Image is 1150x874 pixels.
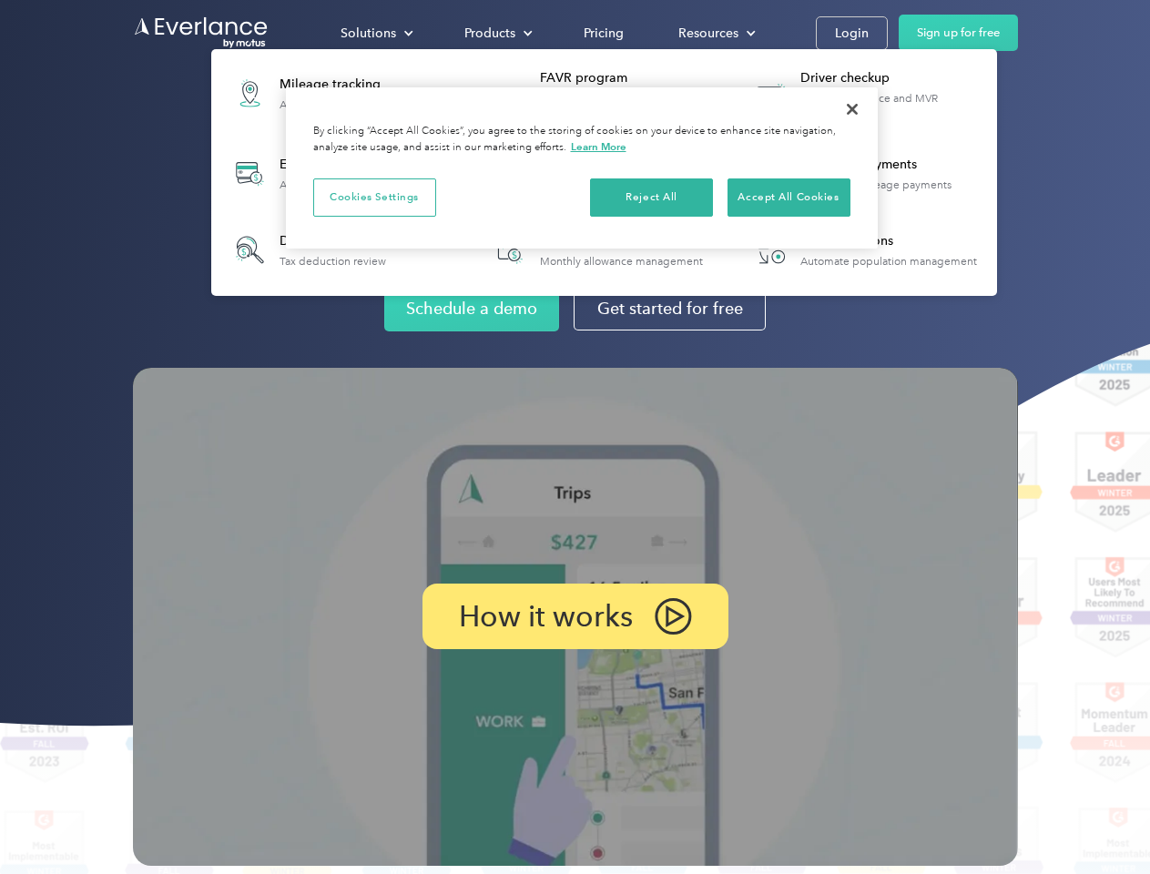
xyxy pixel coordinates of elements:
div: Resources [678,22,738,45]
div: Cookie banner [286,87,878,249]
a: Go to homepage [133,15,270,50]
div: Driver checkup [800,69,987,87]
button: Cookies Settings [313,178,436,217]
a: Accountable planMonthly allowance management [481,220,712,279]
div: Mileage tracking [280,76,398,94]
input: Submit [134,108,226,147]
button: Reject All [590,178,713,217]
a: Driver checkupLicense, insurance and MVR verification [741,60,988,127]
div: Products [464,22,515,45]
div: Monthly allowance management [540,255,703,268]
div: Privacy [286,87,878,249]
div: Login [835,22,869,45]
a: Schedule a demo [384,286,559,331]
div: HR Integrations [800,232,977,250]
div: Resources [660,17,770,49]
p: How it works [459,605,633,627]
a: FAVR programFixed & Variable Rate reimbursement design & management [481,60,728,127]
div: Deduction finder [280,232,386,250]
div: Automatic transaction logs [280,178,411,191]
div: Automatic mileage logs [280,98,398,111]
div: Expense tracking [280,156,411,174]
a: Login [816,16,888,50]
nav: Products [211,49,997,296]
div: Automate population management [800,255,977,268]
div: FAVR program [540,69,727,87]
a: Get started for free [574,287,766,330]
button: Close [832,89,872,129]
a: Deduction finderTax deduction review [220,220,395,279]
div: By clicking “Accept All Cookies”, you agree to the storing of cookies on your device to enhance s... [313,124,850,156]
a: Sign up for free [899,15,1018,51]
div: Solutions [341,22,396,45]
button: Accept All Cookies [728,178,850,217]
div: Pricing [584,22,624,45]
a: HR IntegrationsAutomate population management [741,220,986,279]
div: Tax deduction review [280,255,386,268]
a: Expense trackingAutomatic transaction logs [220,140,420,207]
div: Solutions [322,17,428,49]
a: More information about your privacy, opens in a new tab [571,140,626,153]
div: License, insurance and MVR verification [800,92,987,117]
div: Products [446,17,547,49]
a: Pricing [565,17,642,49]
a: Mileage trackingAutomatic mileage logs [220,60,407,127]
